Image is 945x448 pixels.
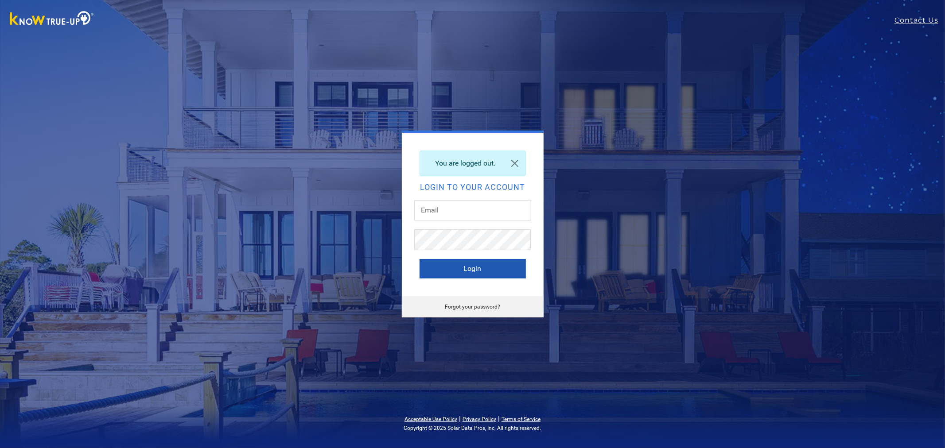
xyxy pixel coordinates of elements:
[894,15,945,26] a: Contact Us
[414,200,531,220] input: Email
[459,414,461,423] span: |
[420,259,526,278] button: Login
[420,183,526,191] h2: Login to your account
[498,414,500,423] span: |
[502,416,541,422] a: Terms of Service
[404,416,457,422] a: Acceptable Use Policy
[463,416,496,422] a: Privacy Policy
[5,9,98,29] img: Know True-Up
[504,151,525,176] a: Close
[445,304,500,310] a: Forgot your password?
[420,151,526,176] div: You are logged out.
